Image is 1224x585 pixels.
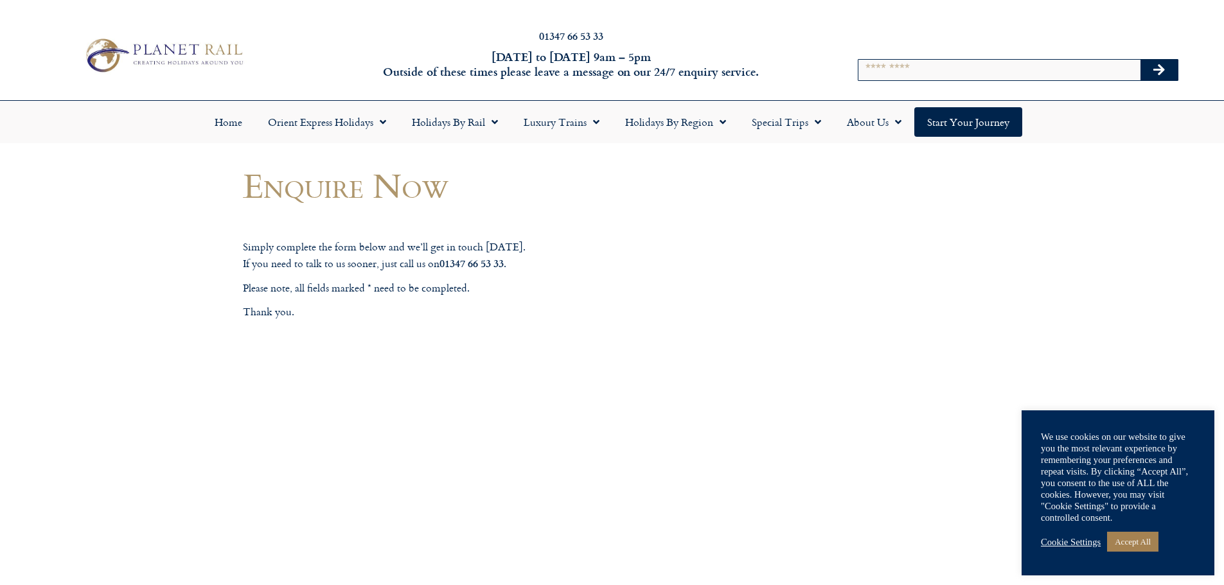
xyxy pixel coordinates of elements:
[79,35,247,76] img: Planet Rail Train Holidays Logo
[834,107,914,137] a: About Us
[1107,532,1158,552] a: Accept All
[539,28,603,43] a: 01347 66 53 33
[243,280,725,297] p: Please note, all fields marked * need to be completed.
[1041,536,1101,548] a: Cookie Settings
[255,107,399,137] a: Orient Express Holidays
[243,166,725,204] h1: Enquire Now
[243,239,725,272] p: Simply complete the form below and we’ll get in touch [DATE]. If you need to talk to us sooner, j...
[439,256,504,270] strong: 01347 66 53 33
[399,107,511,137] a: Holidays by Rail
[202,107,255,137] a: Home
[612,107,739,137] a: Holidays by Region
[739,107,834,137] a: Special Trips
[914,107,1022,137] a: Start your Journey
[511,107,612,137] a: Luxury Trains
[243,304,725,320] p: Thank you.
[1041,431,1195,523] div: We use cookies on our website to give you the most relevant experience by remembering your prefer...
[1140,60,1178,80] button: Search
[330,49,813,80] h6: [DATE] to [DATE] 9am – 5pm Outside of these times please leave a message on our 24/7 enquiry serv...
[6,107,1218,137] nav: Menu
